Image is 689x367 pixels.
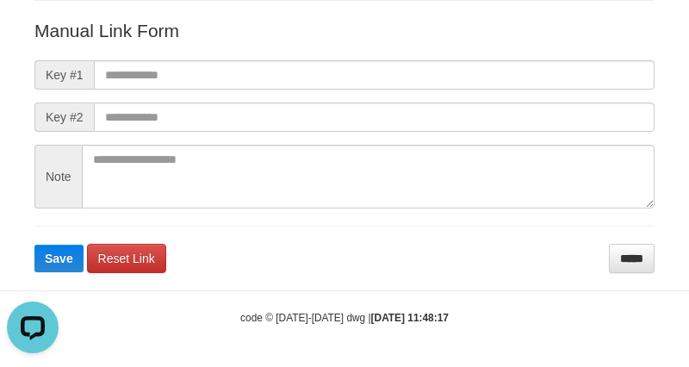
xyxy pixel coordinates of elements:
span: Note [34,145,82,208]
p: Manual Link Form [34,18,655,43]
span: Key #1 [34,60,94,90]
a: Reset Link [87,244,166,273]
small: code © [DATE]-[DATE] dwg | [240,312,449,324]
button: Save [34,245,84,272]
span: Save [45,252,73,265]
span: Key #2 [34,103,94,132]
strong: [DATE] 11:48:17 [371,312,449,324]
button: Open LiveChat chat widget [7,7,59,59]
span: Reset Link [98,252,155,265]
